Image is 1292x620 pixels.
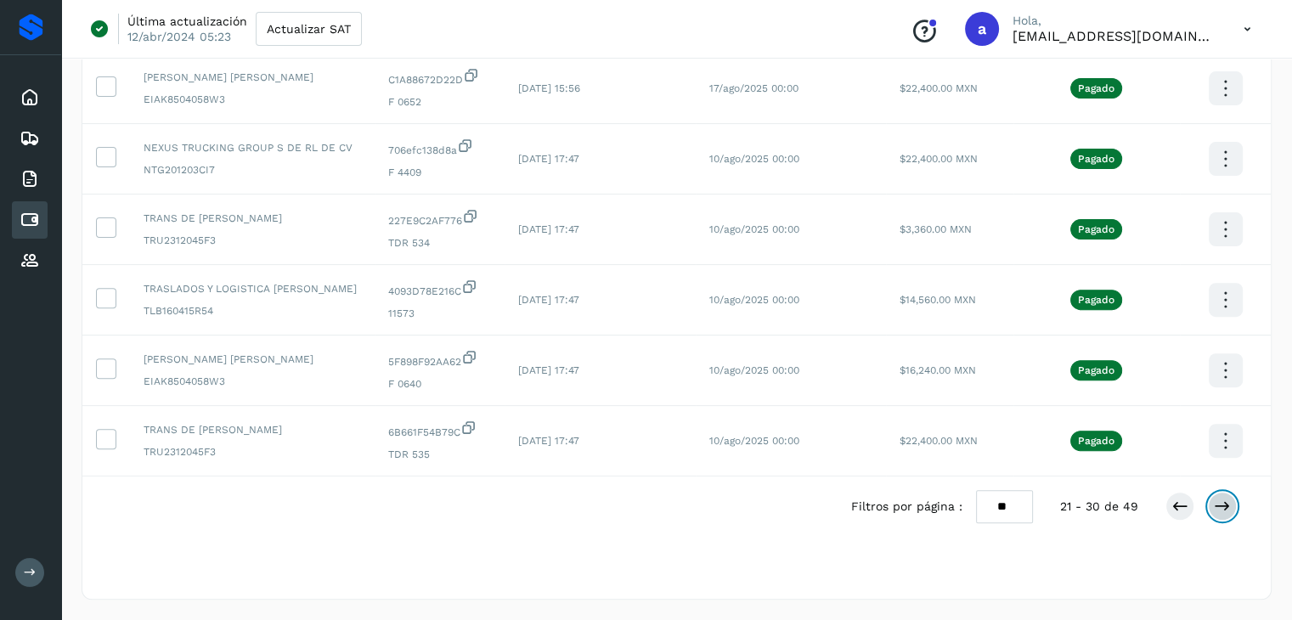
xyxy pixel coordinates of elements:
span: 10/ago/2025 00:00 [709,153,799,165]
span: Actualizar SAT [267,23,351,35]
span: $14,560.00 MXN [900,294,976,306]
p: Última actualización [127,14,247,29]
p: Hola, [1013,14,1216,28]
div: Proveedores [12,242,48,279]
button: Actualizar SAT [256,12,362,46]
span: 10/ago/2025 00:00 [709,364,799,376]
span: [DATE] 17:47 [518,294,579,306]
span: TRANS DE [PERSON_NAME] [144,211,361,226]
span: [DATE] 17:47 [518,364,579,376]
div: Cuentas por pagar [12,201,48,239]
span: $22,400.00 MXN [900,435,978,447]
span: Filtros por página : [851,498,962,516]
span: TDR 534 [388,235,491,251]
span: 6B661F54B79C [388,420,491,440]
span: [PERSON_NAME] [PERSON_NAME] [144,70,361,85]
span: 706efc138d8a [388,138,491,158]
span: C1A88672D22D [388,67,491,87]
span: 11573 [388,306,491,321]
span: EIAK8504058W3 [144,92,361,107]
span: TLB160415R54 [144,303,361,318]
span: TRASLADOS Y LOGISTICA [PERSON_NAME] [144,281,361,296]
span: 5F898F92AA62 [388,349,491,369]
span: $3,360.00 MXN [900,223,972,235]
span: [PERSON_NAME] [PERSON_NAME] [144,352,361,367]
span: 4093D78E216C [388,279,491,299]
span: F 0640 [388,376,491,392]
p: Pagado [1078,223,1114,235]
span: TRANS DE [PERSON_NAME] [144,422,361,437]
span: $22,400.00 MXN [900,82,978,94]
span: $16,240.00 MXN [900,364,976,376]
p: Pagado [1078,364,1114,376]
span: 227E9C2AF776 [388,208,491,228]
p: Pagado [1078,153,1114,165]
span: [DATE] 17:47 [518,153,579,165]
span: 21 - 30 de 49 [1060,498,1138,516]
span: 10/ago/2025 00:00 [709,435,799,447]
span: 17/ago/2025 00:00 [709,82,798,94]
span: NTG201203CI7 [144,162,361,178]
p: Pagado [1078,435,1114,447]
span: 10/ago/2025 00:00 [709,223,799,235]
div: Embarques [12,120,48,157]
span: F 4409 [388,165,491,180]
span: F 0652 [388,94,491,110]
div: Facturas [12,161,48,198]
p: 12/abr/2024 05:23 [127,29,231,44]
span: [DATE] 15:56 [518,82,580,94]
p: admon@logicen.com.mx [1013,28,1216,44]
p: Pagado [1078,82,1114,94]
span: EIAK8504058W3 [144,374,361,389]
span: $22,400.00 MXN [900,153,978,165]
span: 10/ago/2025 00:00 [709,294,799,306]
div: Inicio [12,79,48,116]
span: [DATE] 17:47 [518,223,579,235]
span: TRU2312045F3 [144,233,361,248]
span: NEXUS TRUCKING GROUP S DE RL DE CV [144,140,361,155]
span: [DATE] 17:47 [518,435,579,447]
span: TDR 535 [388,447,491,462]
p: Pagado [1078,294,1114,306]
span: TRU2312045F3 [144,444,361,459]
